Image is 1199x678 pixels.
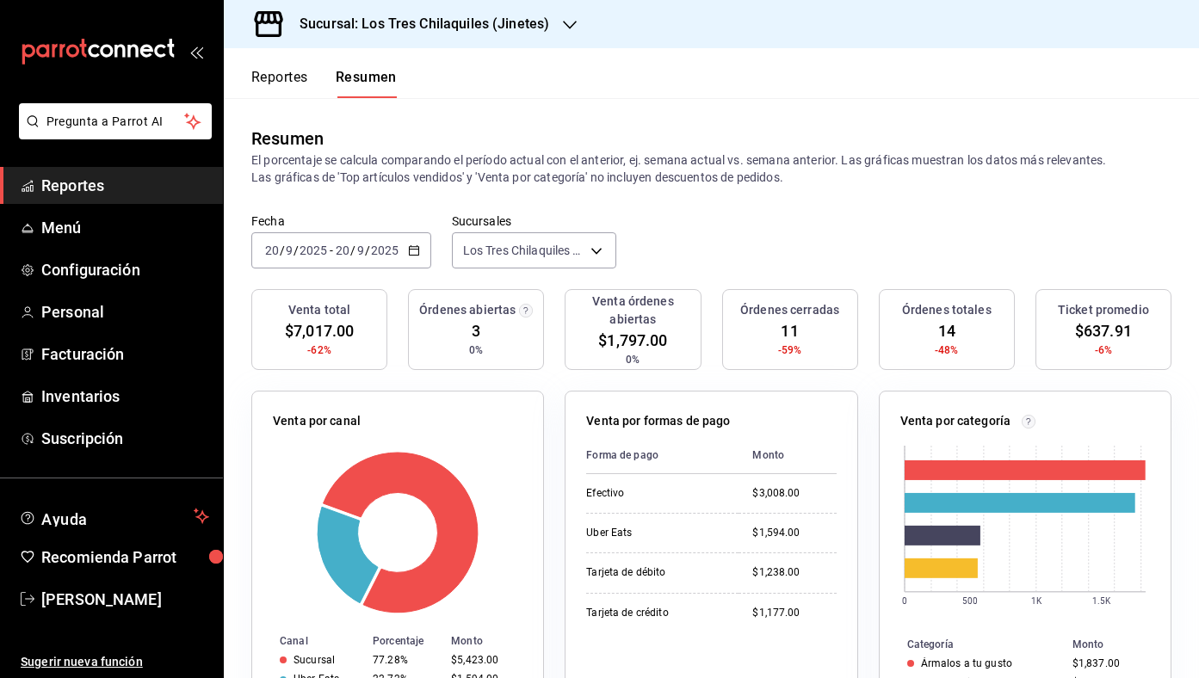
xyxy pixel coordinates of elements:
[752,486,836,501] div: $3,008.00
[252,632,366,650] th: Canal
[330,243,333,257] span: -
[935,342,959,358] span: -48%
[1072,657,1143,669] div: $1,837.00
[264,243,280,257] input: --
[626,352,640,367] span: 0%
[961,596,977,606] text: 500
[444,632,543,650] th: Monto
[41,506,187,527] span: Ayuda
[41,427,209,450] span: Suscripción
[280,243,285,257] span: /
[299,243,328,257] input: ----
[336,69,397,98] button: Resumen
[1031,596,1042,606] text: 1K
[189,45,203,59] button: open_drawer_menu
[902,301,992,319] h3: Órdenes totales
[938,319,955,342] span: 14
[41,258,209,281] span: Configuración
[41,300,209,324] span: Personal
[251,215,431,227] label: Fecha
[472,319,480,342] span: 3
[778,342,802,358] span: -59%
[350,243,355,257] span: /
[752,565,836,580] div: $1,238.00
[12,125,212,143] a: Pregunta a Parrot AI
[921,657,1012,669] div: Ármalos a tu gusto
[41,216,209,239] span: Menú
[1095,342,1112,358] span: -6%
[41,385,209,408] span: Inventarios
[781,319,798,342] span: 11
[1075,319,1132,342] span: $637.91
[251,69,308,98] button: Reportes
[572,293,693,329] h3: Venta órdenes abiertas
[586,437,739,474] th: Forma de pago
[752,526,836,540] div: $1,594.00
[740,301,839,319] h3: Órdenes cerradas
[469,342,483,358] span: 0%
[41,174,209,197] span: Reportes
[463,242,584,259] span: Los Tres Chilaquiles (Jinetes)
[366,632,444,650] th: Porcentaje
[285,319,354,342] span: $7,017.00
[419,301,516,319] h3: Órdenes abiertas
[285,243,294,257] input: --
[273,412,361,430] p: Venta por canal
[294,243,299,257] span: /
[21,653,209,671] span: Sugerir nueva función
[586,412,730,430] p: Venta por formas de pago
[1092,596,1111,606] text: 1.5K
[1066,635,1171,654] th: Monto
[370,243,399,257] input: ----
[373,654,437,666] div: 77.28%
[902,596,907,606] text: 0
[335,243,350,257] input: --
[365,243,370,257] span: /
[251,69,397,98] div: navigation tabs
[1058,301,1149,319] h3: Ticket promedio
[286,14,549,34] h3: Sucursal: Los Tres Chilaquiles (Jinetes)
[880,635,1066,654] th: Categoría
[41,342,209,366] span: Facturación
[41,545,209,569] span: Recomienda Parrot
[586,606,725,620] div: Tarjeta de crédito
[251,126,324,151] div: Resumen
[451,654,516,666] div: $5,423.00
[752,606,836,620] div: $1,177.00
[294,654,335,666] div: Sucursal
[586,486,725,501] div: Efectivo
[46,113,185,131] span: Pregunta a Parrot AI
[739,437,836,474] th: Monto
[598,329,667,352] span: $1,797.00
[19,103,212,139] button: Pregunta a Parrot AI
[356,243,365,257] input: --
[586,526,725,540] div: Uber Eats
[307,342,331,358] span: -62%
[900,412,1011,430] p: Venta por categoría
[452,215,616,227] label: Sucursales
[288,301,350,319] h3: Venta total
[41,588,209,611] span: [PERSON_NAME]
[586,565,725,580] div: Tarjeta de débito
[251,151,1171,186] p: El porcentaje se calcula comparando el período actual con el anterior, ej. semana actual vs. sema...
